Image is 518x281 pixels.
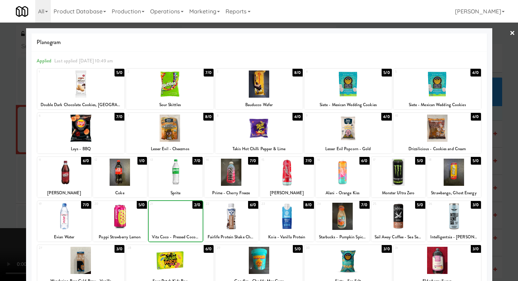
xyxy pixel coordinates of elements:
div: [PERSON_NAME] [261,189,313,197]
div: 29 [217,245,259,251]
div: Sour Skittles [127,100,212,109]
div: Monster Ultra Zero [371,189,425,197]
div: Sour Skittles [126,100,214,109]
div: 28 [128,245,170,251]
div: 16 [317,157,343,163]
div: Poppi Strawberry Lemon [93,233,147,242]
div: Fairlife Protein Shake Chocolate [205,233,257,242]
div: 5/0 [415,157,425,165]
div: Intelligentsia - [PERSON_NAME] [427,233,481,242]
div: 13 [150,157,176,163]
div: 10 [395,113,437,119]
div: 147/0Prime - Cherry Freeze [204,157,258,197]
div: 3 [217,69,259,75]
div: Lesser Evil - Cheezmos [126,145,214,153]
div: [PERSON_NAME] [37,189,91,197]
div: 31 [395,245,437,251]
div: 7/0 [81,201,91,209]
span: Last applied [DATE] 10:49 am [54,57,113,64]
div: Siete - Mexican Wedding Cookies [394,100,481,109]
div: 25 [373,201,399,207]
div: 30 [306,245,348,251]
div: 247/0Starbucks - Pumpkin Spice Frap [316,201,370,242]
div: Sprite [149,189,203,197]
div: 197/0Evian Water [37,201,91,242]
div: [PERSON_NAME] [260,189,314,197]
img: Micromart [16,5,28,18]
div: 27/0Sour Skittles [126,69,214,109]
div: 7 [128,113,170,119]
div: 3/0 [115,245,124,253]
div: 4 [306,69,348,75]
div: Siete - Mexican Wedding Cookies [304,100,392,109]
span: Applied [37,57,52,64]
div: Fairlife Protein Shake Chocolate [204,233,258,242]
div: 5/0 [293,245,303,253]
div: 238/0Koia - Vanilla Protein [260,201,314,242]
div: 15 [261,157,287,163]
div: 3/0 [382,245,391,253]
div: Coke [94,189,146,197]
div: Double Dark Chocolate Cookies, [GEOGRAPHIC_DATA] [37,100,125,109]
div: 6/0 [204,245,214,253]
div: Poppi Strawberry Lemon [94,233,146,242]
div: 21 [150,201,176,207]
div: 5/0 [115,69,124,77]
div: 5/0 [137,201,147,209]
div: Alani - Orange Kiss [317,189,369,197]
div: 6/0 [359,157,369,165]
div: 166/0Alani - Orange Kiss [316,157,370,197]
div: Alani - Orange Kiss [316,189,370,197]
div: Siete - Mexican Wedding Cookies [306,100,391,109]
div: Double Dark Chocolate Cookies, [GEOGRAPHIC_DATA] [38,100,124,109]
div: 137/0Sprite [149,157,203,197]
div: 116/0[PERSON_NAME] [37,157,91,197]
div: 94/0Lesser Evil Popcorn - Gold [304,113,392,153]
div: 78/0Lesser Evil - Cheezmos [126,113,214,153]
div: 212/0Vita Coco - Pressed Coconut Water [149,201,203,242]
div: 6/0 [81,157,91,165]
span: Planogram [37,37,482,48]
div: 1/0 [137,157,147,165]
div: 27 [39,245,81,251]
div: 5 [395,69,437,75]
div: 45/0Siete - Mexican Wedding Cookies [304,69,392,109]
div: Intelligentsia - [PERSON_NAME] [428,233,480,242]
div: Sail Away Coffee - Sea Salt Caramel [371,233,425,242]
div: Prime - Cherry Freeze [205,189,257,197]
div: Evian Water [37,233,91,242]
div: Lesser Evil - Cheezmos [127,145,212,153]
div: Lays - BBQ [38,145,124,153]
div: 14 [206,157,232,163]
div: 255/0Sail Away Coffee - Sea Salt Caramel [371,201,425,242]
div: 8/0 [203,113,214,121]
div: 12 [94,157,120,163]
div: Strawbango, Ghost Energy [427,189,481,197]
div: Lays - BBQ [37,145,125,153]
div: 11 [39,157,64,163]
div: Lesser Evil Popcorn - Gold [304,145,392,153]
div: 4/0 [292,113,303,121]
div: 4/0 [381,113,391,121]
div: 7/0 [359,201,369,209]
div: Drizzilicious - Cookies and Cream [395,145,480,153]
div: 22 [206,201,232,207]
div: 4/0 [470,69,481,77]
div: 121/0Coke [93,157,147,197]
div: 5/0 [415,201,425,209]
div: Sail Away Coffee - Sea Salt Caramel [372,233,424,242]
div: 6 [39,113,81,119]
div: Vita Coco - Pressed Coconut Water [149,233,203,242]
div: Starbucks - Pumpkin Spice Frap [316,233,370,242]
div: Koia - Vanilla Protein [261,233,313,242]
div: 6/0 [471,113,481,121]
div: 7/0 [304,157,314,165]
div: 8/0 [303,201,314,209]
div: 8/0 [292,69,303,77]
div: 20 [94,201,120,207]
div: 24 [317,201,343,207]
div: 8 [217,113,259,119]
div: [PERSON_NAME] [38,189,90,197]
div: Bauducco Wafer [216,100,302,109]
div: 54/0Siete - Mexican Wedding Cookies [394,69,481,109]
